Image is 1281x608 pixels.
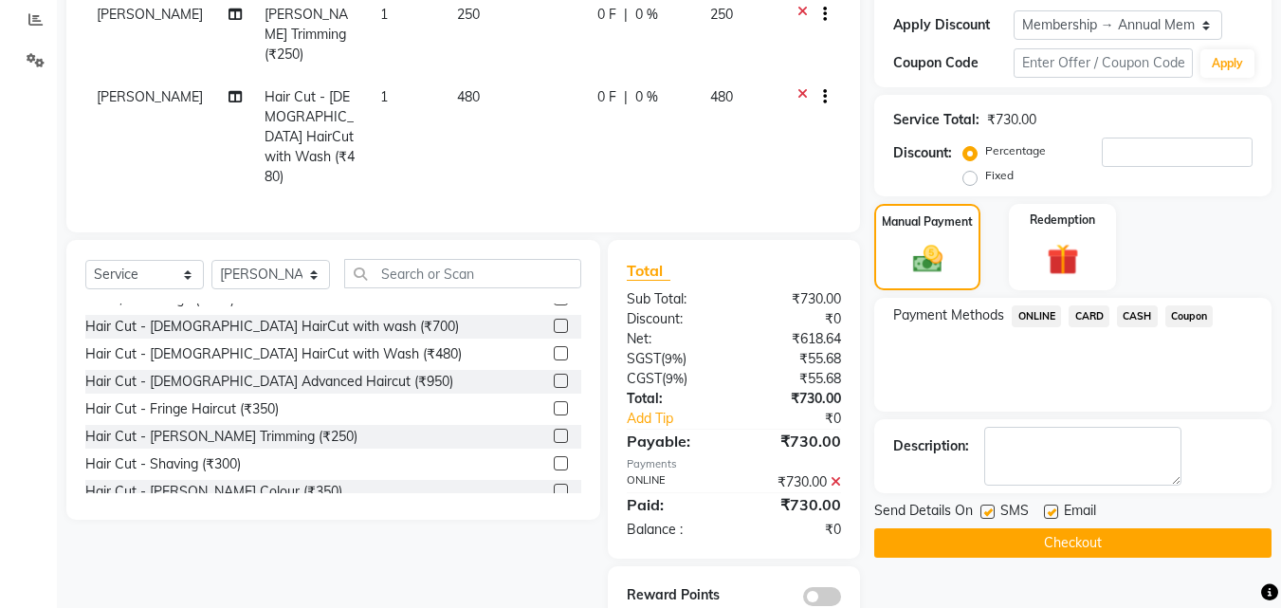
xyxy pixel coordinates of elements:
span: 250 [710,6,733,23]
img: _cash.svg [904,242,952,276]
label: Redemption [1030,212,1095,229]
div: Balance : [613,520,734,540]
span: ONLINE [1012,305,1061,327]
div: Hair Cut - [DEMOGRAPHIC_DATA] Advanced Haircut (₹950) [85,372,453,392]
span: Coupon [1165,305,1214,327]
div: Payments [627,456,841,472]
div: Discount: [613,309,734,329]
div: Paid: [613,493,734,516]
span: 1 [380,88,388,105]
span: 9% [665,351,683,366]
span: | [624,5,628,25]
input: Search or Scan [344,259,581,288]
div: ₹618.64 [734,329,855,349]
div: Description: [893,436,969,456]
button: Apply [1200,49,1254,78]
label: Fixed [985,167,1014,184]
label: Manual Payment [882,213,973,230]
span: 0 F [597,5,616,25]
span: 480 [710,88,733,105]
input: Enter Offer / Coupon Code [1014,48,1193,78]
span: Payment Methods [893,305,1004,325]
span: 0 F [597,87,616,107]
div: ONLINE [613,472,734,492]
div: ₹730.00 [987,110,1036,130]
div: Hair Cut - [DEMOGRAPHIC_DATA] HairCut with wash (₹700) [85,317,459,337]
div: Apply Discount [893,15,1013,35]
span: Send Details On [874,501,973,525]
div: Hair Cut - Shaving (₹300) [85,454,241,474]
div: ₹730.00 [734,430,855,452]
span: 0 % [635,5,658,25]
div: Hair Cut - Fringe Haircut (₹350) [85,399,279,419]
span: CASH [1117,305,1158,327]
span: Hair Cut - [DEMOGRAPHIC_DATA] HairCut with Wash (₹480) [265,88,355,185]
div: Discount: [893,143,952,163]
div: Sub Total: [613,289,734,309]
span: 1 [380,6,388,23]
span: Total [627,261,670,281]
div: ₹730.00 [734,389,855,409]
span: CGST [627,370,662,387]
div: Service Total: [893,110,979,130]
div: ₹55.68 [734,369,855,389]
div: ₹0 [734,520,855,540]
span: [PERSON_NAME] Trimming (₹250) [265,6,348,63]
div: ₹730.00 [734,472,855,492]
span: SMS [1000,501,1029,525]
div: Reward Points [613,585,734,606]
span: CARD [1069,305,1109,327]
div: ( ) [613,369,734,389]
div: Net: [613,329,734,349]
div: Total: [613,389,734,409]
div: Hair Cut - [PERSON_NAME] Colour (₹350) [85,482,342,502]
div: Coupon Code [893,53,1013,73]
span: 0 % [635,87,658,107]
img: _gift.svg [1037,240,1089,279]
span: 250 [457,6,480,23]
span: | [624,87,628,107]
div: ₹730.00 [734,493,855,516]
div: ( ) [613,349,734,369]
span: 480 [457,88,480,105]
div: ₹0 [755,409,856,429]
div: ₹0 [734,309,855,329]
span: 9% [666,371,684,386]
div: Hair Cut - [DEMOGRAPHIC_DATA] HairCut with Wash (₹480) [85,344,462,364]
span: [PERSON_NAME] [97,6,203,23]
div: Hair Cut - [PERSON_NAME] Trimming (₹250) [85,427,357,447]
a: Add Tip [613,409,754,429]
button: Checkout [874,528,1272,558]
span: SGST [627,350,661,367]
div: Payable: [613,430,734,452]
div: ₹730.00 [734,289,855,309]
span: Email [1064,501,1096,525]
div: ₹55.68 [734,349,855,369]
label: Percentage [985,142,1046,159]
span: [PERSON_NAME] [97,88,203,105]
